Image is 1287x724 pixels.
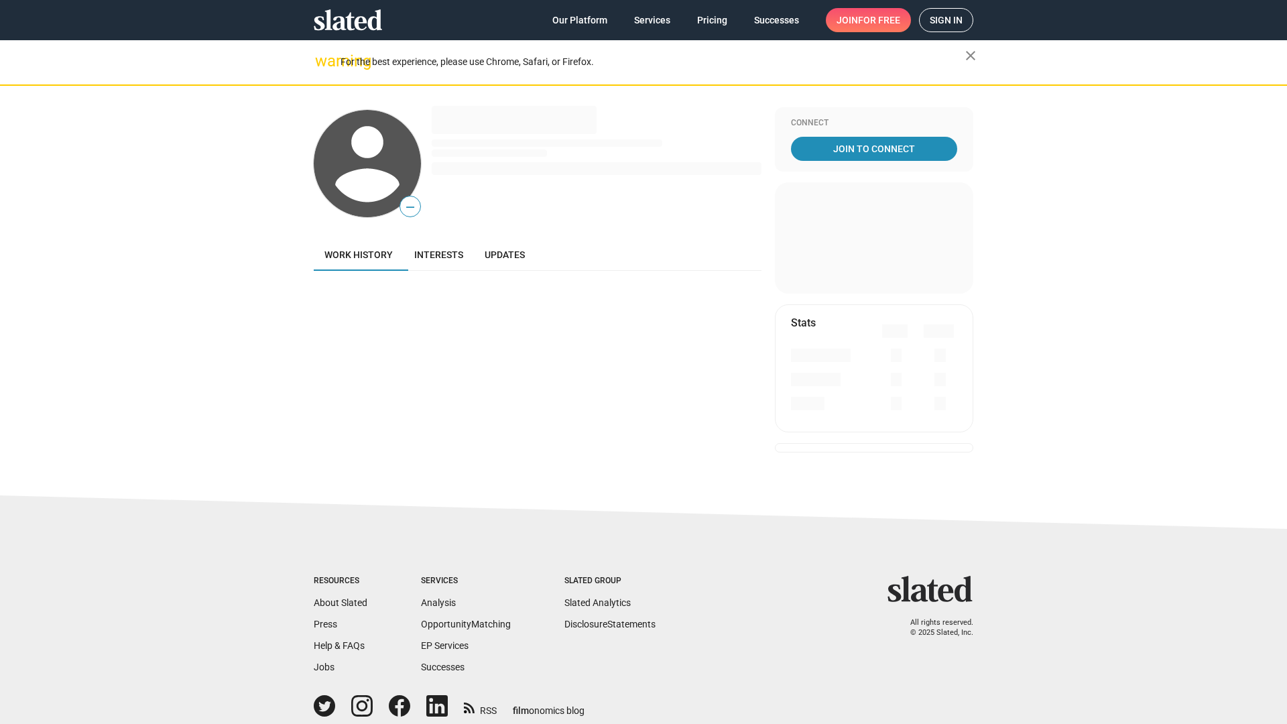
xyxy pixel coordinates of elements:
span: Join To Connect [794,137,955,161]
a: Our Platform [542,8,618,32]
a: Services [623,8,681,32]
a: Successes [743,8,810,32]
a: About Slated [314,597,367,608]
a: Successes [421,662,465,672]
span: Sign in [930,9,963,32]
mat-icon: warning [315,53,331,69]
a: Slated Analytics [564,597,631,608]
a: DisclosureStatements [564,619,656,629]
div: Services [421,576,511,587]
a: filmonomics blog [513,694,585,717]
span: Interests [414,249,463,260]
span: Pricing [697,8,727,32]
a: OpportunityMatching [421,619,511,629]
a: EP Services [421,640,469,651]
span: Successes [754,8,799,32]
span: Updates [485,249,525,260]
span: Work history [324,249,393,260]
div: Slated Group [564,576,656,587]
div: For the best experience, please use Chrome, Safari, or Firefox. [341,53,965,71]
span: Our Platform [552,8,607,32]
div: Resources [314,576,367,587]
a: Jobs [314,662,334,672]
span: Join [837,8,900,32]
a: Analysis [421,597,456,608]
a: Sign in [919,8,973,32]
a: Interests [404,239,474,271]
span: — [400,198,420,216]
a: Joinfor free [826,8,911,32]
a: Join To Connect [791,137,957,161]
div: Connect [791,118,957,129]
mat-icon: close [963,48,979,64]
a: Press [314,619,337,629]
span: film [513,705,529,716]
a: RSS [464,697,497,717]
span: for free [858,8,900,32]
p: All rights reserved. © 2025 Slated, Inc. [896,618,973,638]
mat-card-title: Stats [791,316,816,330]
a: Help & FAQs [314,640,365,651]
a: Pricing [686,8,738,32]
a: Updates [474,239,536,271]
span: Services [634,8,670,32]
a: Work history [314,239,404,271]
